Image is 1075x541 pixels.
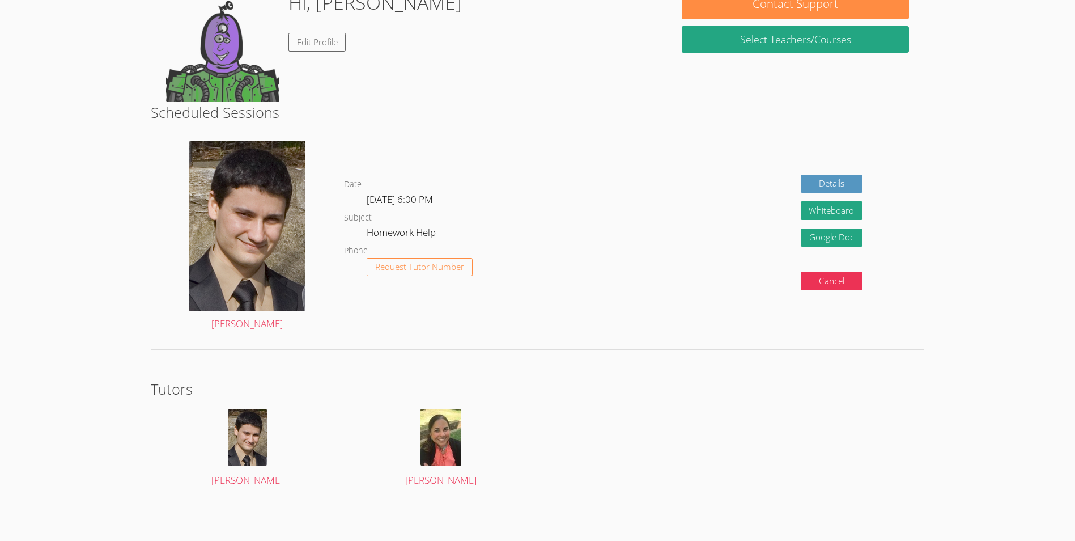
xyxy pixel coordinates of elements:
img: david.jpg [228,409,267,466]
dd: Homework Help [367,225,438,244]
h2: Tutors [151,378,925,400]
dt: Phone [344,244,368,258]
a: Select Teachers/Courses [682,26,909,53]
a: Details [801,175,863,193]
img: avatar.png [420,409,461,466]
img: david.jpg [189,141,305,311]
a: [PERSON_NAME] [189,141,305,332]
button: Whiteboard [801,201,863,220]
span: Request Tutor Number [375,263,464,271]
span: [PERSON_NAME] [211,474,283,487]
a: [PERSON_NAME] [359,409,522,489]
button: Request Tutor Number [367,258,473,277]
a: Google Doc [801,229,863,247]
button: Cancel [801,272,863,290]
h2: Scheduled Sessions [151,102,925,123]
span: [DATE] 6:00 PM [367,193,433,206]
dt: Subject [344,211,372,225]
a: Edit Profile [288,33,346,52]
span: [PERSON_NAME] [405,474,477,487]
a: [PERSON_NAME] [166,409,329,489]
dt: Date [344,177,362,192]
